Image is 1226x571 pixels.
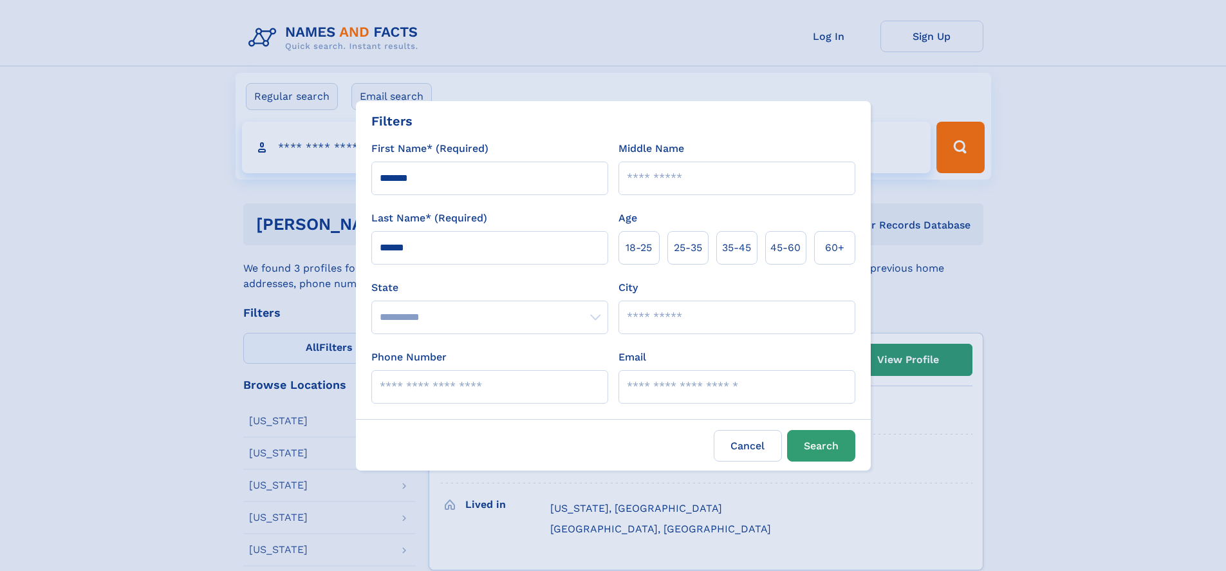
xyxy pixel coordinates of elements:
[825,240,844,256] span: 60+
[618,280,638,295] label: City
[674,240,702,256] span: 25‑35
[618,211,637,226] label: Age
[722,240,751,256] span: 35‑45
[714,430,782,462] label: Cancel
[770,240,801,256] span: 45‑60
[371,211,487,226] label: Last Name* (Required)
[618,141,684,156] label: Middle Name
[618,350,646,365] label: Email
[371,111,413,131] div: Filters
[371,350,447,365] label: Phone Number
[787,430,855,462] button: Search
[371,280,608,295] label: State
[626,240,652,256] span: 18‑25
[371,141,488,156] label: First Name* (Required)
